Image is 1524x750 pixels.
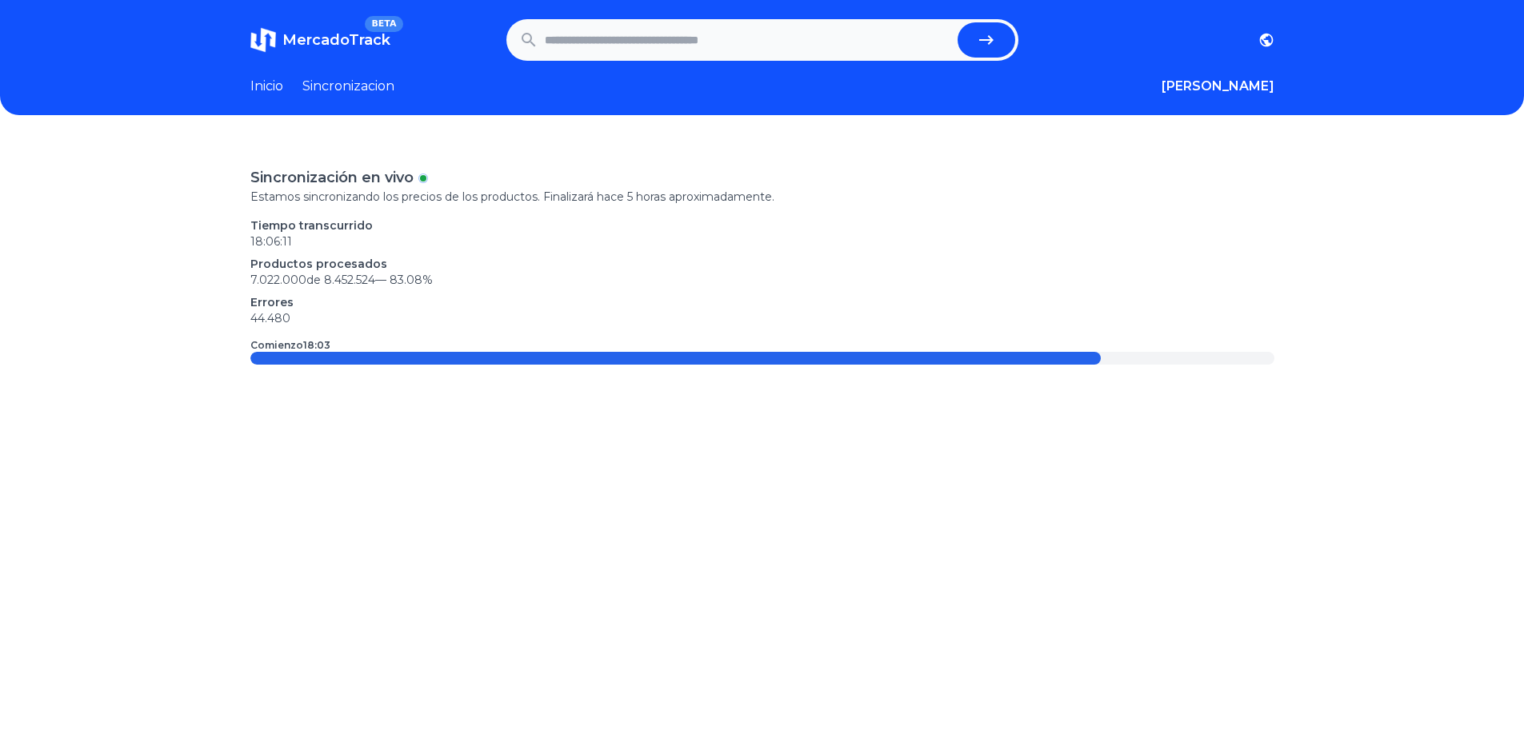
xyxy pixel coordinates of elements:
a: Inicio [250,77,283,96]
p: Estamos sincronizando los precios de los productos. Finalizará hace 5 horas aproximadamente. [250,189,1274,205]
p: Tiempo transcurrido [250,217,1274,233]
span: 83.08 % [390,273,433,287]
span: BETA [365,16,402,32]
button: [PERSON_NAME] [1162,77,1274,96]
span: MercadoTrack [282,31,390,49]
a: MercadoTrackBETA [250,27,390,53]
p: Sincronización en vivo [250,166,414,189]
p: 7.022.000 de 8.452.524 — [250,272,1274,288]
p: Comienzo [250,339,330,352]
a: Sincronizacion [302,77,394,96]
time: 18:06:11 [250,234,292,249]
p: Productos procesados [250,256,1274,272]
p: Errores [250,294,1274,310]
time: 18:03 [303,339,330,351]
img: MercadoTrack [250,27,276,53]
p: 44.480 [250,310,1274,326]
